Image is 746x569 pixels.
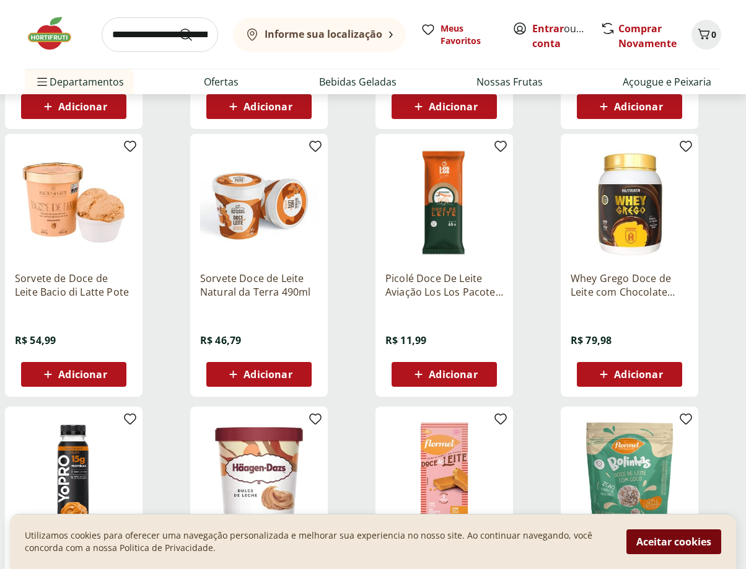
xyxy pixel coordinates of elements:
img: Bolinha De Doce De Leite Com Coco Zero Lactose Flormel 60G [571,417,688,534]
button: Aceitar cookies [626,529,721,554]
img: Hortifruti [25,15,87,52]
button: Adicionar [21,94,126,119]
a: Whey Grego Doce de Leite com Chocolate Belga Nutrata 450g [571,271,688,299]
a: Sorvete Doce de Leite Natural da Terra 490ml [200,271,318,299]
span: R$ 11,99 [385,333,426,347]
span: ou [532,21,587,51]
span: Departamentos [35,67,124,97]
b: Informe sua localização [265,27,382,41]
a: Criar conta [532,22,600,50]
button: Adicionar [577,362,682,387]
img: Iogurte Líquido YoPRO com 15g de proteína Doce de Leite 250g [15,417,133,534]
span: Adicionar [244,102,292,112]
button: Carrinho [691,20,721,50]
a: Sorvete de Doce de Leite Bacio di Latte Pote [15,271,133,299]
img: Doce De Leite Zero Flormel 60G [385,417,503,534]
button: Adicionar [206,362,312,387]
span: Adicionar [614,102,662,112]
span: Meus Favoritos [441,22,498,47]
a: Entrar [532,22,564,35]
a: Picolé Doce De Leite Aviação Los Los Pacote 65G [385,271,503,299]
a: Bebidas Geladas [319,74,397,89]
img: Sorvete Doce de Leite Häagen-Dazs 473ml [200,417,318,534]
a: Nossas Frutas [476,74,543,89]
span: Adicionar [429,369,477,379]
span: R$ 46,79 [200,333,241,347]
button: Adicionar [206,94,312,119]
span: Adicionar [58,102,107,112]
button: Adicionar [577,94,682,119]
span: 0 [711,29,716,40]
button: Adicionar [392,94,497,119]
span: Adicionar [58,369,107,379]
button: Submit Search [178,27,208,42]
input: search [102,17,218,52]
span: Adicionar [429,102,477,112]
img: Whey Grego Doce de Leite com Chocolate Belga Nutrata 450g [571,144,688,262]
span: Adicionar [244,369,292,379]
img: Picolé Doce De Leite Aviação Los Los Pacote 65G [385,144,503,262]
a: Meus Favoritos [421,22,498,47]
img: Sorvete Doce de Leite Natural da Terra 490ml [200,144,318,262]
p: Utilizamos cookies para oferecer uma navegação personalizada e melhorar sua experiencia no nosso ... [25,529,612,554]
button: Menu [35,67,50,97]
a: Açougue e Peixaria [623,74,711,89]
a: Comprar Novamente [618,22,677,50]
span: R$ 79,98 [571,333,612,347]
span: Adicionar [614,369,662,379]
button: Adicionar [392,362,497,387]
span: R$ 54,99 [15,333,56,347]
button: Adicionar [21,362,126,387]
a: Ofertas [204,74,239,89]
img: Sorvete de Doce de Leite Bacio di Latte Pote [15,144,133,262]
button: Informe sua localização [233,17,406,52]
